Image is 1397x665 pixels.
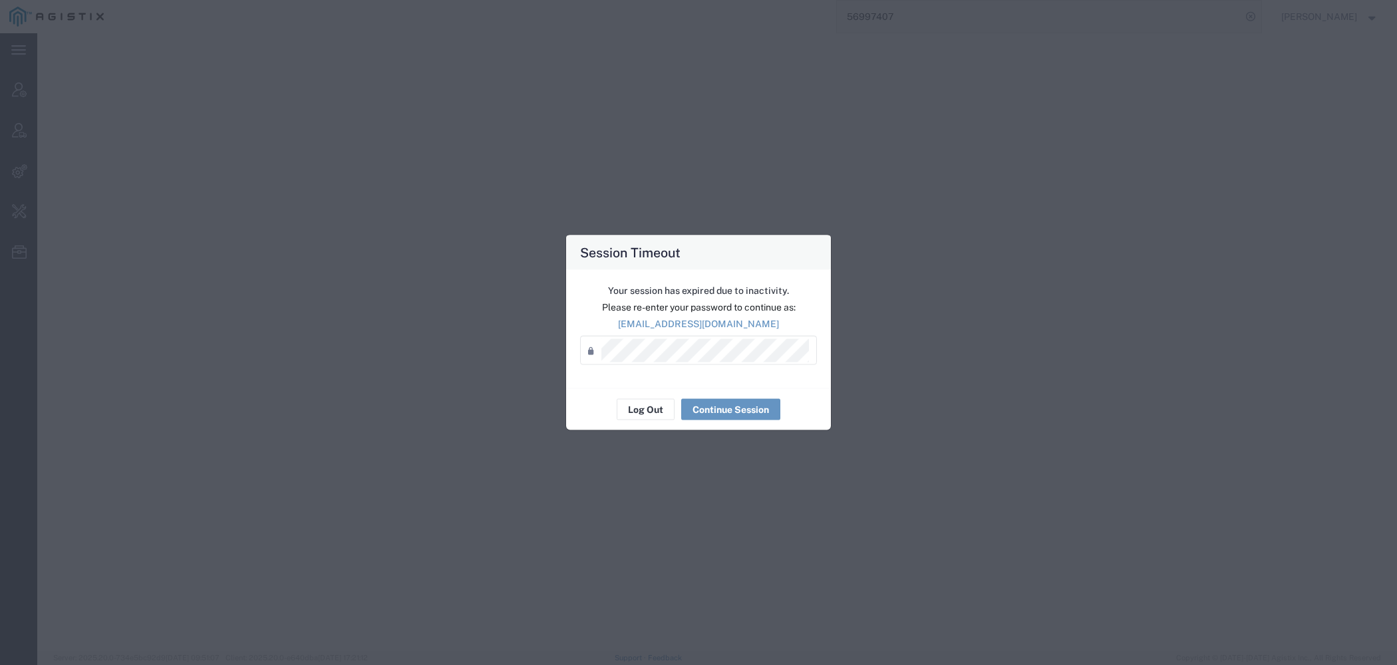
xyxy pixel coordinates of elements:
[580,243,681,262] h4: Session Timeout
[681,399,780,420] button: Continue Session
[580,317,817,331] p: [EMAIL_ADDRESS][DOMAIN_NAME]
[580,301,817,315] p: Please re-enter your password to continue as:
[617,399,675,420] button: Log Out
[580,284,817,298] p: Your session has expired due to inactivity.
